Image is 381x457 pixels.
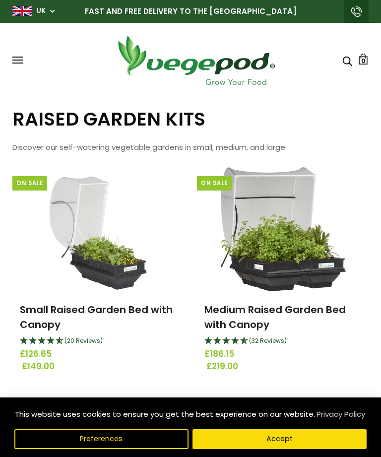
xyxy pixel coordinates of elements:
[12,108,369,130] h1: Raised Garden Kits
[358,54,369,65] a: Cart
[20,348,177,361] span: £126.65
[36,6,46,16] a: UK
[192,429,367,449] button: Accept
[249,336,287,345] span: 4.66 Stars - 32 Reviews
[206,360,364,373] span: £219.00
[14,429,189,449] button: Preferences
[204,335,362,348] div: 4.66 Stars - 32 Reviews
[315,405,367,423] a: Privacy Policy (opens in a new tab)
[12,140,369,155] p: Discover our self-watering vegetable gardens in small, medium, and large.
[64,336,103,345] span: 4.75 Stars - 20 Reviews
[15,409,315,419] span: This website uses cookies to ensure you get the best experience on our website.
[109,33,283,88] img: Vegepod
[12,6,32,16] img: gb_large.png
[204,348,362,361] span: £186.15
[20,335,177,348] div: 4.75 Stars - 20 Reviews
[39,167,157,291] img: Small Raised Garden Bed with Canopy
[22,360,179,373] span: £149.00
[20,303,173,331] a: Small Raised Garden Bed with Canopy
[204,303,346,331] a: Medium Raised Garden Bed with Canopy
[220,167,346,291] img: Medium Raised Garden Bed with Canopy
[361,56,366,65] span: 0
[342,55,352,65] a: Search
